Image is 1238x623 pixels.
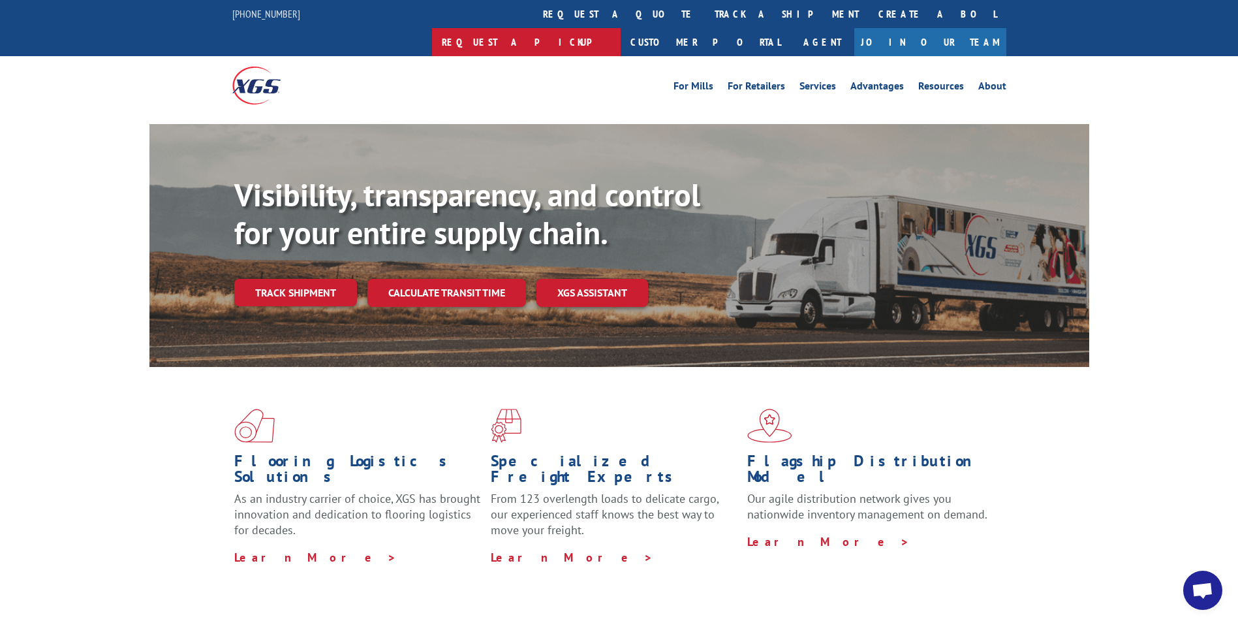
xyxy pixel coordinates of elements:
a: For Mills [673,81,713,95]
span: As an industry carrier of choice, XGS has brought innovation and dedication to flooring logistics... [234,491,480,537]
a: Advantages [850,81,904,95]
h1: Specialized Freight Experts [491,453,737,491]
a: Join Our Team [854,28,1006,56]
a: Calculate transit time [367,279,526,307]
h1: Flooring Logistics Solutions [234,453,481,491]
a: Track shipment [234,279,357,306]
a: Learn More > [491,550,653,565]
b: Visibility, transparency, and control for your entire supply chain. [234,174,700,253]
img: xgs-icon-flagship-distribution-model-red [747,409,792,443]
span: Our agile distribution network gives you nationwide inventory management on demand. [747,491,987,522]
a: About [978,81,1006,95]
a: Open chat [1183,571,1222,610]
a: Customer Portal [621,28,790,56]
a: [PHONE_NUMBER] [232,7,300,20]
h1: Flagship Distribution Model [747,453,994,491]
a: For Retailers [728,81,785,95]
p: From 123 overlength loads to delicate cargo, our experienced staff knows the best way to move you... [491,491,737,549]
a: Learn More > [234,550,397,565]
a: XGS ASSISTANT [536,279,648,307]
img: xgs-icon-focused-on-flooring-red [491,409,521,443]
a: Services [799,81,836,95]
a: Request a pickup [432,28,621,56]
a: Agent [790,28,854,56]
img: xgs-icon-total-supply-chain-intelligence-red [234,409,275,443]
a: Resources [918,81,964,95]
a: Learn More > [747,534,910,549]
